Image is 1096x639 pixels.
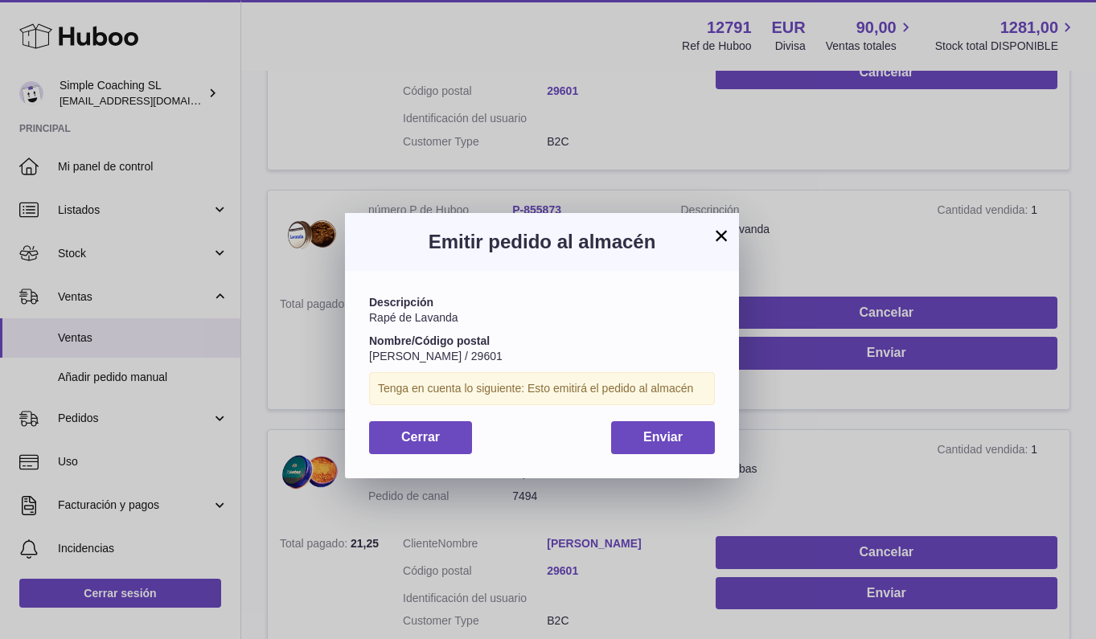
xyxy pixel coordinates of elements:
button: Cerrar [369,421,472,454]
h3: Emitir pedido al almacén [369,229,715,255]
span: Enviar [643,430,683,444]
span: [PERSON_NAME] / 29601 [369,350,503,363]
button: Enviar [611,421,715,454]
div: Tenga en cuenta lo siguiente: Esto emitirá el pedido al almacén [369,372,715,405]
span: Rapé de Lavanda [369,311,458,324]
strong: Nombre/Código postal [369,334,490,347]
span: Cerrar [401,430,440,444]
button: × [712,226,731,245]
strong: Descripción [369,296,433,309]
